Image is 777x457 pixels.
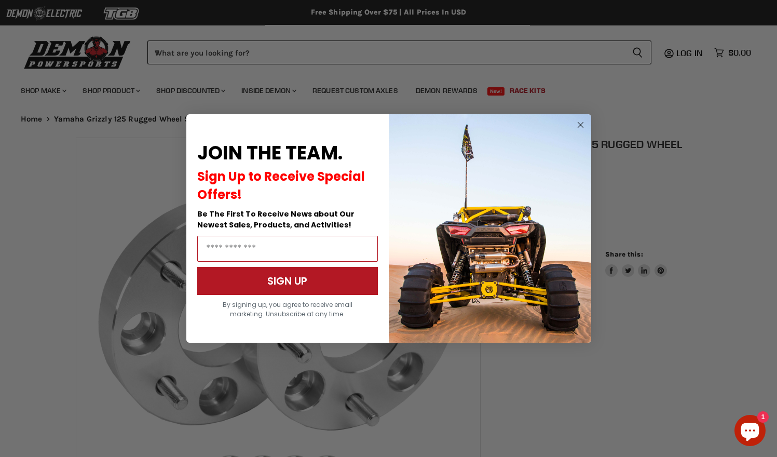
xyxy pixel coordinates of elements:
[197,140,343,166] span: JOIN THE TEAM.
[389,114,591,343] img: a9095488-b6e7-41ba-879d-588abfab540b.jpeg
[574,118,587,131] button: Close dialog
[197,168,365,203] span: Sign Up to Receive Special Offers!
[197,267,378,295] button: SIGN UP
[197,236,378,262] input: Email Address
[223,300,352,318] span: By signing up, you agree to receive email marketing. Unsubscribe at any time.
[197,209,355,230] span: Be The First To Receive News about Our Newest Sales, Products, and Activities!
[731,415,769,449] inbox-online-store-chat: Shopify online store chat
